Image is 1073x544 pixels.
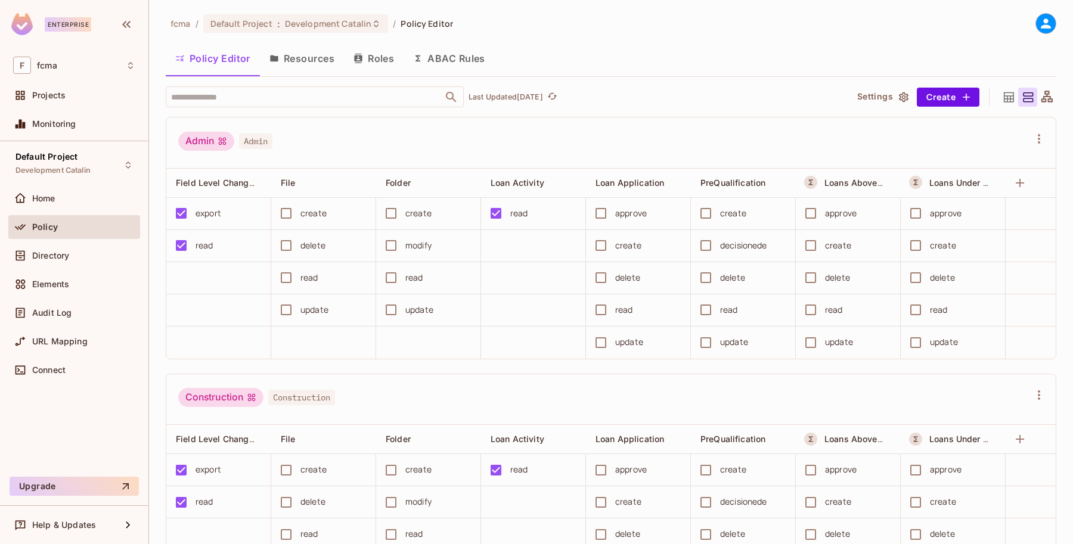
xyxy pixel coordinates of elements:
[545,90,560,104] button: refresh
[510,207,528,220] div: read
[404,43,495,73] button: ABAC Rules
[720,271,745,284] div: delete
[825,335,853,349] div: update
[386,434,411,444] span: Folder
[10,477,139,496] button: Upgrade
[825,303,843,316] div: read
[178,132,234,151] div: Admin
[11,13,33,35] img: SReyMgAAAABJRU5ErkJggg==
[615,271,640,284] div: delete
[281,434,296,444] span: File
[909,433,922,446] button: A Resource Set is a dynamically conditioned resource, defined by real-time criteria.
[300,303,328,316] div: update
[32,194,55,203] span: Home
[720,527,745,540] div: delete
[176,177,271,188] span: Field Level Change Log
[852,88,912,107] button: Settings
[32,337,88,346] span: URL Mapping
[615,463,647,476] div: approve
[443,89,460,105] button: Open
[386,178,411,188] span: Folder
[32,308,72,318] span: Audit Log
[300,527,318,540] div: read
[196,495,213,508] div: read
[804,176,817,189] button: A Resource Set is a dynamically conditioned resource, defined by real-time criteria.
[615,495,641,508] div: create
[196,463,221,476] div: export
[930,207,962,220] div: approve
[300,495,325,508] div: delete
[543,90,560,104] span: Click to refresh data
[596,434,664,444] span: Loan Application
[825,207,857,220] div: approve
[13,57,31,74] span: F
[170,18,191,29] span: the active workspace
[720,495,767,508] div: decisionede
[405,239,432,252] div: modify
[930,527,955,540] div: delete
[824,177,911,188] span: Loans Above 100000
[32,279,69,289] span: Elements
[615,239,641,252] div: create
[300,239,325,252] div: delete
[239,133,272,149] span: Admin
[178,388,263,407] div: Construction
[15,166,91,175] span: Development Catalin
[344,43,404,73] button: Roles
[720,335,748,349] div: update
[825,239,851,252] div: create
[930,303,948,316] div: read
[32,91,66,100] span: Projects
[32,365,66,375] span: Connect
[281,178,296,188] span: File
[196,239,213,252] div: read
[824,433,911,444] span: Loans Above 100000
[405,495,432,508] div: modify
[596,178,664,188] span: Loan Application
[196,18,199,29] li: /
[405,207,432,220] div: create
[930,239,956,252] div: create
[32,222,58,232] span: Policy
[929,433,1014,444] span: Loans Under 100000
[176,433,271,444] span: Field Level Change Log
[393,18,396,29] li: /
[45,17,91,32] div: Enterprise
[825,271,850,284] div: delete
[700,434,765,444] span: PreQualification
[15,152,77,161] span: Default Project
[510,463,528,476] div: read
[491,178,544,188] span: Loan Activity
[196,207,221,220] div: export
[405,303,433,316] div: update
[300,463,327,476] div: create
[32,520,96,530] span: Help & Updates
[909,176,922,189] button: A Resource Set is a dynamically conditioned resource, defined by real-time criteria.
[825,495,851,508] div: create
[930,271,955,284] div: delete
[300,207,327,220] div: create
[401,18,453,29] span: Policy Editor
[210,18,272,29] span: Default Project
[720,239,767,252] div: decisionede
[929,177,1014,188] span: Loans Under 100000
[260,43,344,73] button: Resources
[825,527,850,540] div: delete
[720,463,746,476] div: create
[700,178,765,188] span: PreQualification
[405,463,432,476] div: create
[166,43,260,73] button: Policy Editor
[825,463,857,476] div: approve
[491,434,544,444] span: Loan Activity
[615,527,640,540] div: delete
[615,207,647,220] div: approve
[720,207,746,220] div: create
[930,495,956,508] div: create
[720,303,738,316] div: read
[405,527,423,540] div: read
[804,433,817,446] button: A Resource Set is a dynamically conditioned resource, defined by real-time criteria.
[37,61,57,70] span: Workspace: fcma
[277,19,281,29] span: :
[917,88,979,107] button: Create
[32,251,69,260] span: Directory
